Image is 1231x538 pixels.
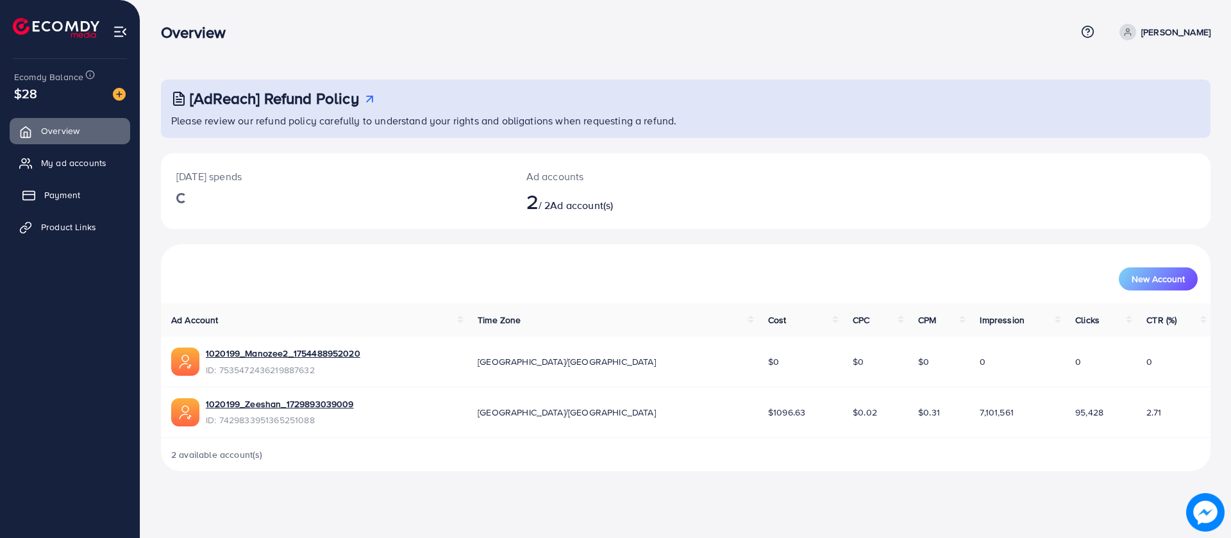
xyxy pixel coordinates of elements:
[768,406,805,419] span: $1096.63
[1146,355,1152,368] span: 0
[171,448,263,461] span: 2 available account(s)
[161,23,236,42] h3: Overview
[171,314,219,326] span: Ad Account
[10,182,130,208] a: Payment
[853,355,864,368] span: $0
[190,89,359,108] h3: [AdReach] Refund Policy
[206,347,360,360] a: 1020199_Manozee2_1754488952020
[768,314,787,326] span: Cost
[1075,314,1100,326] span: Clicks
[980,406,1013,419] span: 7,101,561
[13,18,99,38] img: logo
[44,189,80,201] span: Payment
[14,71,83,83] span: Ecomdy Balance
[1114,24,1210,40] a: [PERSON_NAME]
[1075,406,1103,419] span: 95,428
[10,214,130,240] a: Product Links
[41,221,96,233] span: Product Links
[176,169,496,184] p: [DATE] spends
[1075,355,1081,368] span: 0
[1146,406,1161,419] span: 2.71
[918,314,936,326] span: CPM
[526,187,539,216] span: 2
[550,198,613,212] span: Ad account(s)
[14,84,37,103] span: $28
[1141,24,1210,40] p: [PERSON_NAME]
[1119,267,1198,290] button: New Account
[10,150,130,176] a: My ad accounts
[171,348,199,376] img: ic-ads-acc.e4c84228.svg
[853,406,877,419] span: $0.02
[478,355,656,368] span: [GEOGRAPHIC_DATA]/[GEOGRAPHIC_DATA]
[10,118,130,144] a: Overview
[980,355,985,368] span: 0
[171,113,1203,128] p: Please review our refund policy carefully to understand your rights and obligations when requesti...
[113,88,126,101] img: image
[171,398,199,426] img: ic-ads-acc.e4c84228.svg
[526,189,758,214] h2: / 2
[980,314,1025,326] span: Impression
[768,355,779,368] span: $0
[1190,497,1221,528] img: image
[1146,314,1177,326] span: CTR (%)
[478,406,656,419] span: [GEOGRAPHIC_DATA]/[GEOGRAPHIC_DATA]
[918,355,929,368] span: $0
[206,414,354,426] span: ID: 7429833951365251088
[918,406,940,419] span: $0.31
[41,156,106,169] span: My ad accounts
[478,314,521,326] span: Time Zone
[206,398,354,410] a: 1020199_Zeeshan_1729893039009
[113,24,128,39] img: menu
[1132,274,1185,283] span: New Account
[526,169,758,184] p: Ad accounts
[206,364,360,376] span: ID: 7535472436219887632
[41,124,80,137] span: Overview
[853,314,869,326] span: CPC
